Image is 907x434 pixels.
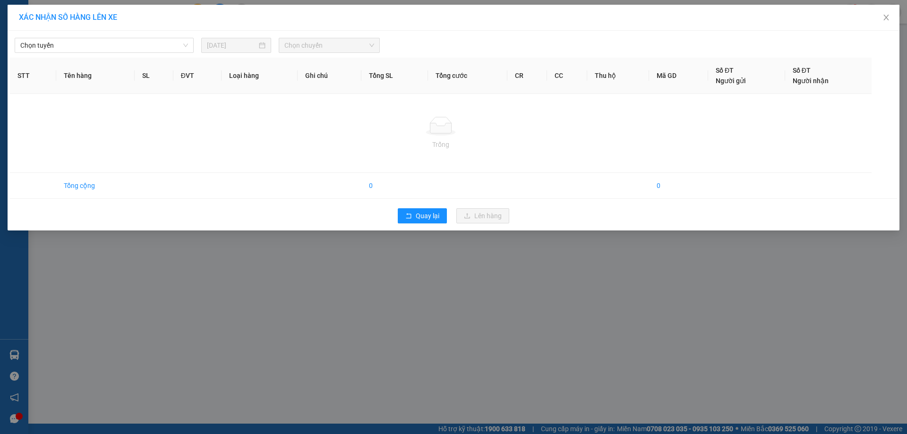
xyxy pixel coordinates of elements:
[10,58,56,94] th: STT
[17,139,864,150] div: Trống
[361,58,428,94] th: Tổng SL
[19,13,117,22] span: XÁC NHẬN SỐ HÀNG LÊN XE
[207,40,257,51] input: 15/08/2025
[173,58,222,94] th: ĐVT
[793,67,811,74] span: Số ĐT
[222,58,298,94] th: Loại hàng
[716,77,746,85] span: Người gửi
[428,58,507,94] th: Tổng cước
[882,14,890,21] span: close
[649,173,708,199] td: 0
[56,58,135,94] th: Tên hàng
[405,213,412,220] span: rollback
[416,211,439,221] span: Quay lại
[547,58,587,94] th: CC
[793,77,829,85] span: Người nhận
[716,67,734,74] span: Số ĐT
[284,38,374,52] span: Chọn chuyến
[20,38,188,52] span: Chọn tuyến
[135,58,173,94] th: SL
[507,58,548,94] th: CR
[398,208,447,223] button: rollbackQuay lại
[456,208,509,223] button: uploadLên hàng
[361,173,428,199] td: 0
[587,58,649,94] th: Thu hộ
[649,58,708,94] th: Mã GD
[56,173,135,199] td: Tổng cộng
[298,58,362,94] th: Ghi chú
[873,5,899,31] button: Close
